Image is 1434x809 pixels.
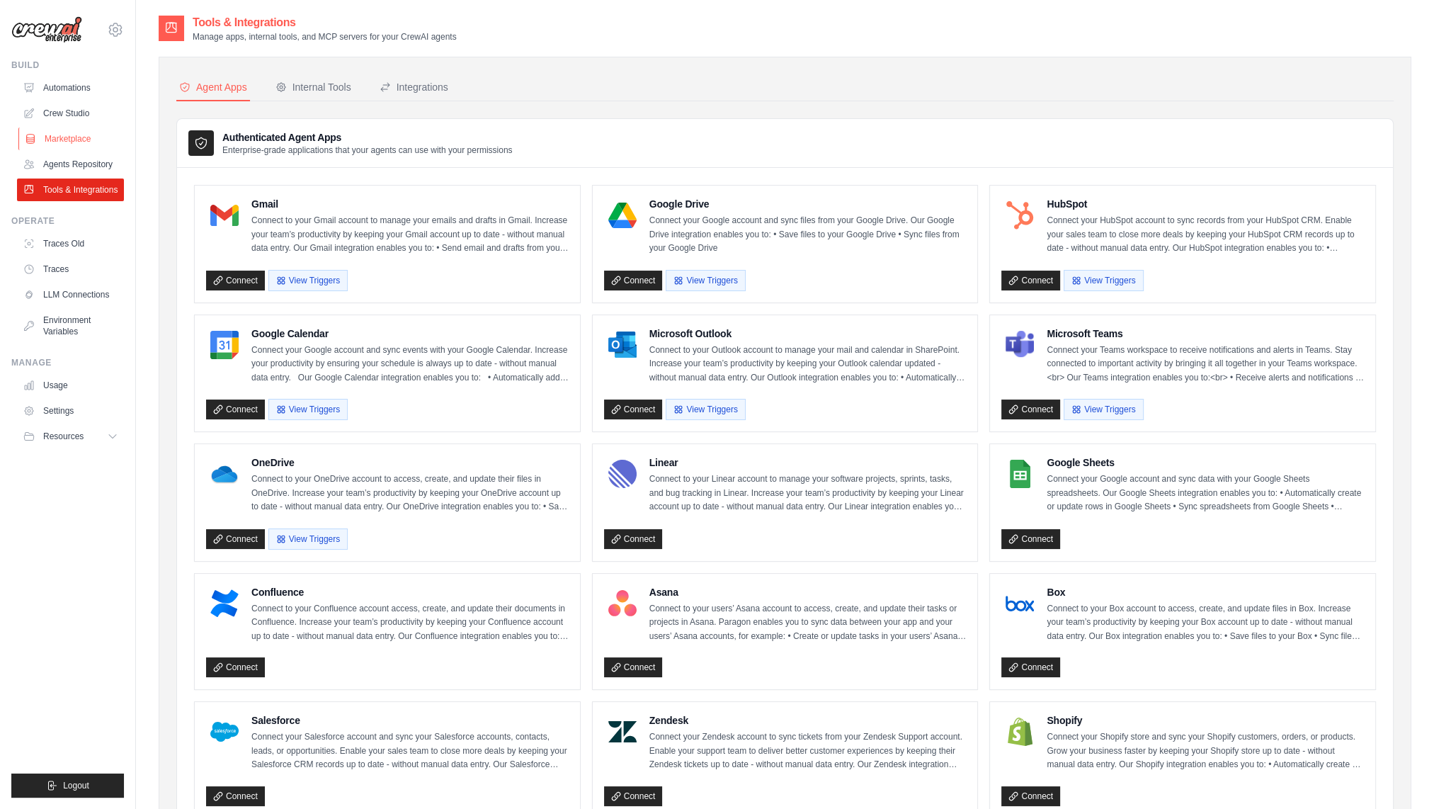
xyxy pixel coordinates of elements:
p: Connect your Google account and sync data with your Google Sheets spreadsheets. Our Google Sheets... [1047,473,1364,514]
a: Settings [17,400,124,422]
button: View Triggers [268,270,348,291]
button: View Triggers [1064,270,1143,291]
h4: Google Calendar [251,327,569,341]
a: Connect [604,271,663,290]
button: View Triggers [268,399,348,420]
a: Traces [17,258,124,281]
img: Shopify Logo [1006,718,1034,746]
h4: Box [1047,585,1364,599]
h4: Microsoft Outlook [649,327,967,341]
a: Connect [1001,400,1060,419]
img: Gmail Logo [210,201,239,230]
div: Operate [11,215,124,227]
p: Connect to your Gmail account to manage your emails and drafts in Gmail. Increase your team’s pro... [251,214,569,256]
button: View Triggers [666,270,745,291]
p: Connect your Zendesk account to sync tickets from your Zendesk Support account. Enable your suppo... [649,730,967,772]
button: Logout [11,774,124,798]
h4: Google Sheets [1047,456,1364,470]
p: Connect to your Linear account to manage your software projects, sprints, tasks, and bug tracking... [649,473,967,514]
img: Confluence Logo [210,589,239,618]
a: Connect [604,400,663,419]
button: Internal Tools [273,74,354,101]
img: Google Calendar Logo [210,331,239,359]
p: Connect to your OneDrive account to access, create, and update their files in OneDrive. Increase ... [251,473,569,514]
span: Logout [63,780,89,791]
img: Linear Logo [608,460,637,488]
button: View Triggers [666,399,745,420]
a: Environment Variables [17,309,124,343]
p: Connect your Google account and sync files from your Google Drive. Our Google Drive integration e... [649,214,967,256]
img: Google Drive Logo [608,201,637,230]
a: Connect [1001,271,1060,290]
a: LLM Connections [17,283,124,306]
button: Resources [17,425,124,448]
div: Agent Apps [179,80,247,94]
a: Connect [206,271,265,290]
h3: Authenticated Agent Apps [222,130,513,145]
a: Marketplace [18,128,125,150]
h2: Tools & Integrations [193,14,457,31]
div: Internal Tools [275,80,351,94]
img: Microsoft Outlook Logo [608,331,637,359]
a: Connect [604,529,663,549]
img: Box Logo [1006,589,1034,618]
a: Connect [206,400,265,419]
a: Usage [17,374,124,397]
p: Connect to your Box account to access, create, and update files in Box. Increase your team’s prod... [1047,602,1364,644]
p: Connect your HubSpot account to sync records from your HubSpot CRM. Enable your sales team to clo... [1047,214,1364,256]
a: Crew Studio [17,102,124,125]
a: Traces Old [17,232,124,255]
img: Google Sheets Logo [1006,460,1034,488]
p: Connect to your users’ Asana account to access, create, and update their tasks or projects in Asa... [649,602,967,644]
button: Agent Apps [176,74,250,101]
p: Manage apps, internal tools, and MCP servers for your CrewAI agents [193,31,457,43]
h4: Salesforce [251,713,569,728]
p: Connect to your Outlook account to manage your mail and calendar in SharePoint. Increase your tea... [649,344,967,385]
a: Connect [1001,657,1060,677]
img: OneDrive Logo [210,460,239,488]
img: Logo [11,16,82,43]
h4: Zendesk [649,713,967,728]
a: Agents Repository [17,153,124,176]
a: Connect [206,657,265,677]
a: Automations [17,77,124,99]
h4: Microsoft Teams [1047,327,1364,341]
a: Connect [604,786,663,806]
h4: Asana [649,585,967,599]
p: Enterprise-grade applications that your agents can use with your permissions [222,145,513,156]
button: Integrations [377,74,451,101]
h4: Google Drive [649,197,967,211]
img: Salesforce Logo [210,718,239,746]
a: Connect [206,786,265,806]
img: Zendesk Logo [608,718,637,746]
h4: Confluence [251,585,569,599]
span: Resources [43,431,84,442]
img: Microsoft Teams Logo [1006,331,1034,359]
h4: Shopify [1047,713,1364,728]
p: Connect to your Confluence account access, create, and update their documents in Confluence. Incr... [251,602,569,644]
div: Manage [11,357,124,368]
img: Asana Logo [608,589,637,618]
button: View Triggers [1064,399,1143,420]
img: HubSpot Logo [1006,201,1034,230]
a: Connect [1001,529,1060,549]
a: Tools & Integrations [17,179,124,201]
a: Connect [206,529,265,549]
div: Build [11,60,124,71]
button: View Triggers [268,528,348,550]
p: Connect your Salesforce account and sync your Salesforce accounts, contacts, leads, or opportunit... [251,730,569,772]
p: Connect your Google account and sync events with your Google Calendar. Increase your productivity... [251,344,569,385]
h4: HubSpot [1047,197,1364,211]
a: Connect [604,657,663,677]
p: Connect your Shopify store and sync your Shopify customers, orders, or products. Grow your busine... [1047,730,1364,772]
p: Connect your Teams workspace to receive notifications and alerts in Teams. Stay connected to impo... [1047,344,1364,385]
h4: Gmail [251,197,569,211]
h4: OneDrive [251,456,569,470]
div: Integrations [380,80,448,94]
h4: Linear [649,456,967,470]
a: Connect [1001,786,1060,806]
